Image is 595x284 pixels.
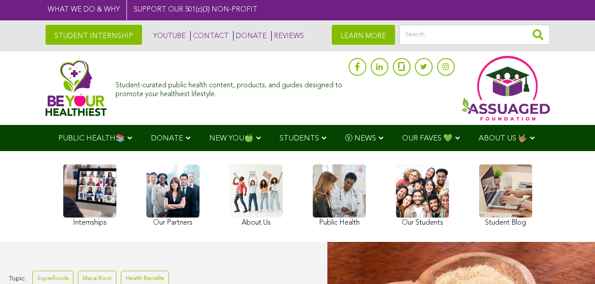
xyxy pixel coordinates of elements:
[46,125,550,151] div: Navigation Menu
[115,77,344,98] div: Student-curated public health content, products, and guides designed to promote your healthiest l...
[551,241,595,284] iframe: Chat Widget
[399,25,550,45] input: Search
[233,31,267,41] a: DONATE
[209,135,253,142] span: NEW YOU🍏
[190,31,229,41] a: CONTACT
[151,135,183,142] span: DONATE
[46,60,107,116] img: Assuaged
[479,135,527,142] span: ABOUT US 🤟🏽
[58,135,125,142] span: PUBLIC HEALTH📚
[151,31,186,41] a: YOUTUBE
[402,135,453,142] span: OUR FAVES 💚
[461,56,550,121] img: Assuaged App
[46,25,142,45] a: STUDENT INTERNSHIP
[280,135,319,142] span: STUDENTS
[345,135,376,142] span: Ⓥ NEWS
[332,25,395,45] a: LEARN MORE
[398,62,404,71] img: glassdoor
[271,31,304,41] a: REVIEWS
